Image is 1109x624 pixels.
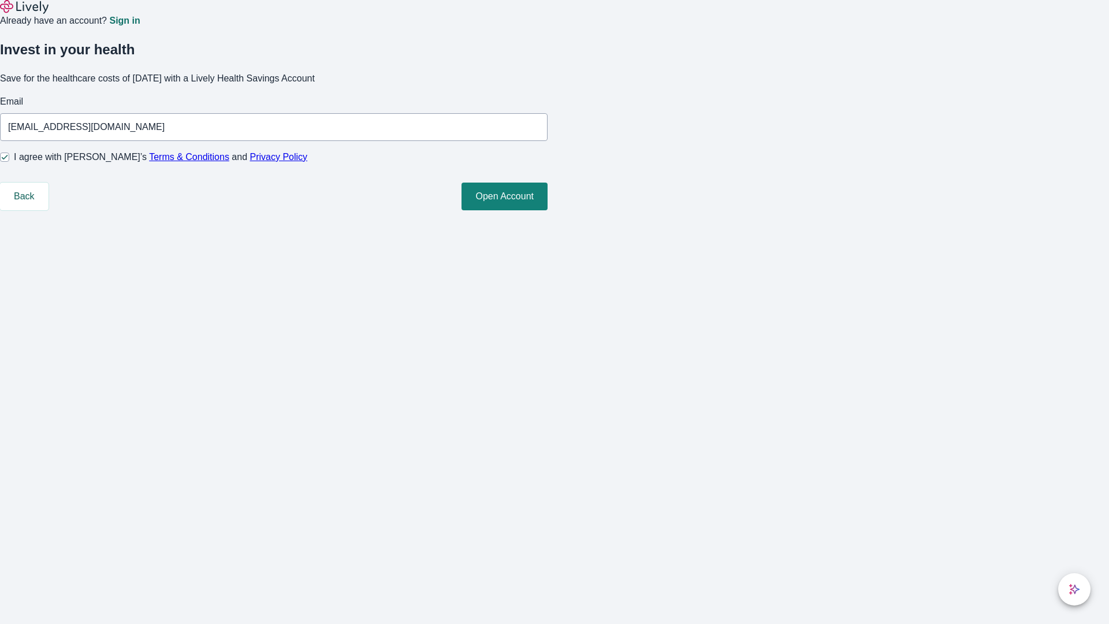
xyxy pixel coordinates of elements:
span: I agree with [PERSON_NAME]’s and [14,150,307,164]
button: chat [1058,573,1091,606]
svg: Lively AI Assistant [1069,584,1080,595]
a: Terms & Conditions [149,152,229,162]
a: Sign in [109,16,140,25]
button: Open Account [462,183,548,210]
a: Privacy Policy [250,152,308,162]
